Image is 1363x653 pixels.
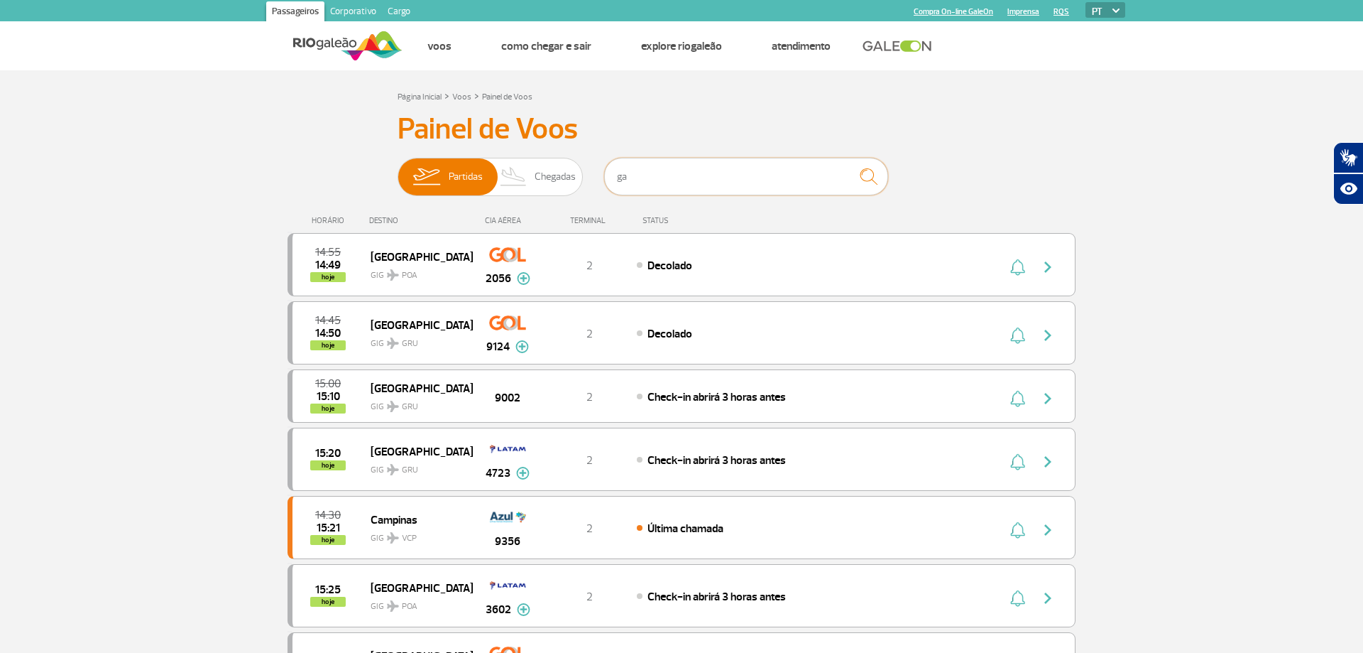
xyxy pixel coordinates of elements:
[586,522,593,536] span: 2
[324,1,382,24] a: Corporativo
[387,532,399,544] img: destiny_airplane.svg
[371,315,461,334] span: [GEOGRAPHIC_DATA]
[647,522,723,536] span: Última chamada
[452,92,471,102] a: Voos
[266,1,324,24] a: Passageiros
[1039,390,1056,407] img: seta-direita-painel-voo.svg
[317,523,340,533] span: 2025-09-30 15:21:00
[371,330,461,350] span: GIG
[1333,142,1363,173] button: Abrir tradutor de língua de sinais.
[310,272,346,282] span: hoje
[315,328,341,338] span: 2025-09-30 14:50:57
[369,216,473,225] div: DESTINO
[404,158,449,195] img: slider-embarque
[310,404,346,414] span: hoje
[371,379,461,397] span: [GEOGRAPHIC_DATA]
[444,87,449,104] a: >
[310,340,346,350] span: hoje
[315,448,341,458] span: 2025-09-30 15:20:00
[472,216,543,225] div: CIA AÉREA
[1333,142,1363,205] div: Plugin de acessibilidade da Hand Talk.
[501,39,591,53] a: Como chegar e sair
[493,158,535,195] img: slider-desembarque
[371,456,461,477] span: GIG
[486,338,510,355] span: 9124
[586,259,593,273] span: 2
[517,603,530,616] img: mais-info-painel-voo.svg
[310,460,346,470] span: hoje
[382,1,416,24] a: Cargo
[310,597,346,607] span: hoje
[1039,453,1056,470] img: seta-direita-painel-voo.svg
[1010,453,1025,470] img: sino-painel-voo.svg
[387,600,399,612] img: destiny_airplane.svg
[474,87,479,104] a: >
[402,600,417,613] span: POA
[647,453,786,468] span: Check-in abrirá 3 horas antes
[1039,259,1056,276] img: seta-direita-painel-voo.svg
[1010,590,1025,607] img: sino-painel-voo.svg
[486,601,511,618] span: 3602
[1333,173,1363,205] button: Abrir recursos assistivos.
[315,379,341,389] span: 2025-09-30 15:00:00
[486,270,511,287] span: 2056
[398,112,965,147] h3: Painel de Voos
[371,524,461,545] span: GIG
[495,533,520,550] span: 9356
[387,401,399,412] img: destiny_airplane.svg
[586,590,593,604] span: 2
[535,158,576,195] span: Chegadas
[482,92,532,102] a: Painel de Voos
[317,392,340,401] span: 2025-09-30 15:10:00
[371,510,461,529] span: Campinas
[1039,590,1056,607] img: seta-direita-painel-voo.svg
[1039,327,1056,344] img: seta-direita-painel-voo.svg
[402,401,418,414] span: GRU
[402,464,418,477] span: GRU
[1010,390,1025,407] img: sino-painel-voo.svg
[371,393,461,414] span: GIG
[641,39,722,53] a: Explore RIOgaleão
[1039,522,1056,539] img: seta-direita-painel-voo.svg
[517,272,530,285] img: mais-info-painel-voo.svg
[486,465,510,482] span: 4723
[371,593,461,613] span: GIG
[371,578,461,597] span: [GEOGRAPHIC_DATA]
[315,585,341,595] span: 2025-09-30 15:25:00
[315,260,341,270] span: 2025-09-30 14:49:00
[495,389,520,406] span: 9002
[516,467,530,480] img: mais-info-painel-voo.svg
[515,340,529,353] img: mais-info-painel-voo.svg
[772,39,831,53] a: Atendimento
[1010,522,1025,539] img: sino-painel-voo.svg
[914,7,993,16] a: Compra On-line GaleOn
[586,327,593,341] span: 2
[402,532,417,545] span: VCP
[586,390,593,404] span: 2
[310,535,346,545] span: hoje
[647,390,786,404] span: Check-in abrirá 3 horas antes
[371,442,461,460] span: [GEOGRAPHIC_DATA]
[1007,7,1039,16] a: Imprensa
[315,247,341,257] span: 2025-09-30 14:55:00
[647,259,692,273] span: Decolado
[586,453,593,468] span: 2
[1010,327,1025,344] img: sino-painel-voo.svg
[292,216,369,225] div: HORÁRIO
[315,315,341,325] span: 2025-09-30 14:45:00
[635,216,751,225] div: STATUS
[402,269,417,282] span: POA
[371,261,461,282] span: GIG
[398,92,442,102] a: Página Inicial
[371,247,461,266] span: [GEOGRAPHIC_DATA]
[543,216,635,225] div: TERMINAL
[647,327,692,341] span: Decolado
[387,269,399,281] img: destiny_airplane.svg
[647,590,786,604] span: Check-in abrirá 3 horas antes
[1053,7,1069,16] a: RQS
[402,338,418,350] span: GRU
[387,338,399,349] img: destiny_airplane.svg
[427,39,451,53] a: Voos
[449,158,483,195] span: Partidas
[604,158,888,195] input: Voo, cidade ou cia aérea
